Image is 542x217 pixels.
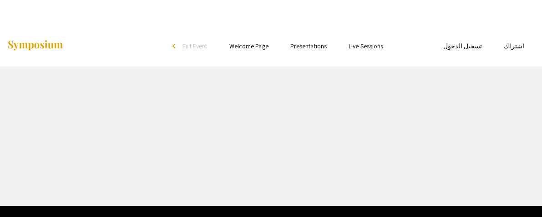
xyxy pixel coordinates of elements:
a: Presentations [290,42,327,50]
a: Welcome Page [229,42,268,50]
img: ندوة من ForagerOne [7,40,64,52]
div: arrow_back_ios [172,43,178,49]
span: Exit Event [182,42,208,50]
a: تسجيل الدخول [443,42,482,50]
a: Live Sessions [349,42,383,50]
a: اشتراك [504,42,524,50]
